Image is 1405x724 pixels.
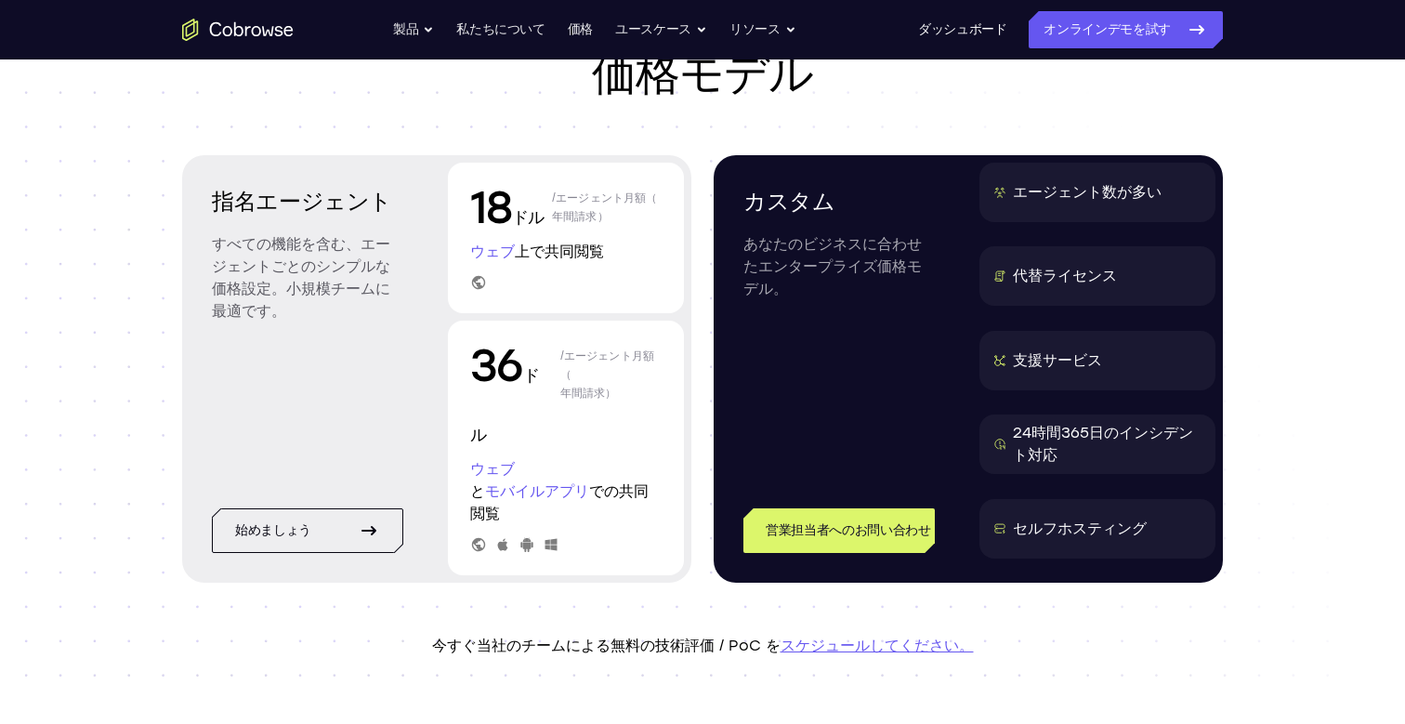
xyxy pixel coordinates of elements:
font: 24時間365日のインシデント対応 [1013,424,1193,464]
font: 年間請求） [560,387,617,400]
button: 製品 [393,11,434,48]
font: ウェブ [470,243,515,260]
font: 今すぐ当社のチームによる無料の技術評価 / PoC を [432,637,781,654]
font: /エージェント月額（ [560,349,654,381]
font: あなたのビジネスに合わせたエンタープライズ価格モデル。 [743,235,922,297]
font: 価格モデル [592,46,812,100]
a: 私たちについて [456,11,545,48]
font: 上で共同閲覧 [515,243,604,260]
a: スケジュールしてください。 [781,637,974,654]
font: カスタム [743,188,835,215]
font: すべての機能を含む、エージェントごとのシンプルな価格設定。小規模チームに最適です。 [212,235,390,320]
font: 営業担当者へのお問い合わせ [766,522,930,538]
font: 代替ライセンス [1013,267,1117,284]
font: 年間請求） [552,210,609,223]
font: 18 [470,180,512,234]
font: エージェント数が多い [1013,183,1162,201]
font: オンラインデモを試す [1044,21,1171,37]
font: ドル [512,207,545,228]
button: リソース [729,11,796,48]
font: 指名エージェント [212,188,392,215]
a: ダッシュボード [918,11,1007,48]
font: 36 [470,338,523,392]
font: 製品 [393,21,418,37]
font: 価格 [568,21,593,37]
font: 支援サービス [1013,351,1102,369]
font: と [470,482,485,500]
a: 営業担当者へのお問い合わせ [743,508,935,553]
font: リソース [729,21,781,37]
font: ユースケース [615,21,691,37]
font: 私たちについて [456,21,545,37]
a: オンラインデモを試す [1029,11,1223,48]
a: 価格 [568,11,593,48]
a: 始めましょう [212,508,403,553]
font: ダッシュボード [918,21,1007,37]
font: 始めましょう [235,522,311,538]
button: ユースケース [615,11,707,48]
font: /エージェント月額（ [552,191,657,204]
font: モバイルアプリ [485,482,589,500]
font: セルフホスティング [1013,520,1147,537]
a: ホームページへ [182,19,294,41]
font: ウェブ [470,460,515,478]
